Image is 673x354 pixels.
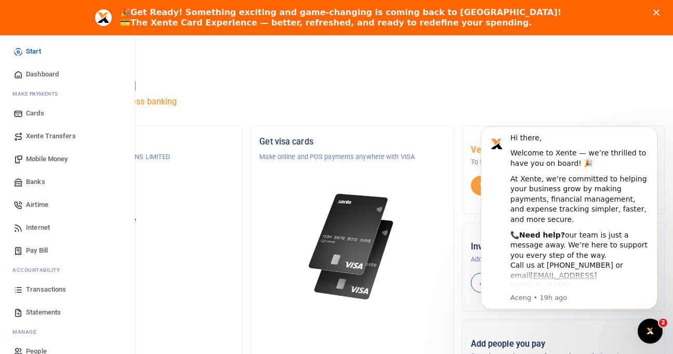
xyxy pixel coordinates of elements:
[26,222,50,233] span: Internet
[26,284,66,295] span: Transactions
[653,9,664,16] div: Close
[8,102,126,125] a: Cards
[130,7,561,17] b: Get Ready! Something exciting and game-changing is coming back to [GEOGRAPHIC_DATA]!
[259,152,444,162] p: Make online and POS payments anywhere with VISA
[120,7,561,28] div: 🎉 💳
[130,18,532,28] b: The Xente Card Experience — better, refreshed, and ready to redefine your spending.
[465,117,673,316] iframe: Intercom notifications message
[8,63,126,86] a: Dashboard
[659,319,667,327] span: 2
[26,307,61,318] span: Statements
[471,339,656,349] h5: Add people you pay
[95,9,112,26] img: Profile image for Aceng
[306,187,398,306] img: xente-_physical_cards.png
[26,177,45,187] span: Banks
[18,328,37,336] span: anage
[26,131,76,141] span: Xente Transfers
[48,192,233,203] p: Operations
[8,40,126,63] a: Start
[48,228,233,239] h5: UGX 4,625
[8,239,126,262] a: Pay Bill
[8,125,126,148] a: Xente Transfers
[26,46,41,57] span: Start
[18,90,58,98] span: ake Payments
[8,301,126,324] a: Statements
[8,171,126,193] a: Banks
[39,97,665,107] h5: Welcome to better business banking
[8,278,126,301] a: Transactions
[26,245,48,256] span: Pay Bill
[48,137,233,147] h5: Organization
[26,69,59,80] span: Dashboard
[26,200,48,210] span: Airtime
[638,319,663,344] iframe: Intercom live chat
[26,154,68,164] span: Mobile Money
[26,108,44,119] span: Cards
[8,324,126,340] li: M
[8,86,126,102] li: M
[259,137,444,147] h5: Get visa cards
[48,177,233,187] h5: Account
[48,152,233,162] p: NESSCOM DIGITAL SOLUTIONS LIMITED
[48,215,233,226] p: Your current account balance
[8,262,126,278] li: Ac
[20,266,60,274] span: countability
[8,193,126,216] a: Airtime
[39,80,665,91] h4: Hello [PERSON_NAME]
[8,216,126,239] a: Internet
[8,148,126,171] a: Mobile Money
